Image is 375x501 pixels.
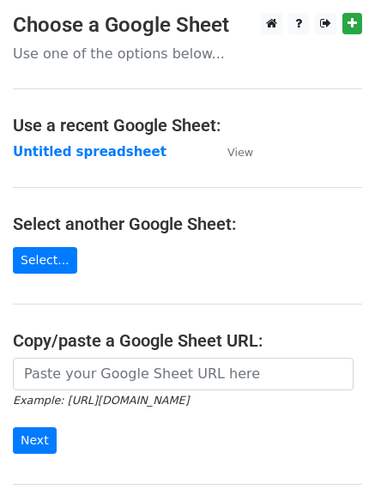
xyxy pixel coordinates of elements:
[13,115,362,136] h4: Use a recent Google Sheet:
[210,144,253,160] a: View
[13,358,354,390] input: Paste your Google Sheet URL here
[13,45,362,63] p: Use one of the options below...
[13,13,362,38] h3: Choose a Google Sheet
[227,146,253,159] small: View
[13,247,77,274] a: Select...
[13,214,362,234] h4: Select another Google Sheet:
[13,394,189,407] small: Example: [URL][DOMAIN_NAME]
[13,144,166,160] a: Untitled spreadsheet
[13,427,57,454] input: Next
[13,330,362,351] h4: Copy/paste a Google Sheet URL:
